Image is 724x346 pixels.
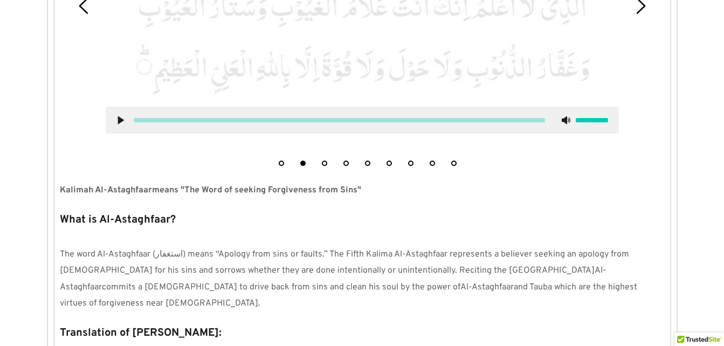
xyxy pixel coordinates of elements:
button: 2 of 9 [300,161,306,166]
button: 6 of 9 [387,161,392,166]
span: The word Al-Astaghfaar (استغفار) means “Apology from sins or faults.” The Fifth Kalima Al-Astaghf... [60,249,631,276]
span: Al-Astaghfaar [60,265,606,292]
span: Al-Astaghfaar [460,282,514,293]
button: 7 of 9 [408,161,413,166]
strong: Kalimah Al-Astaghfaar [60,185,152,196]
strong: Translation of [PERSON_NAME]: [60,326,222,340]
button: 9 of 9 [451,161,457,166]
button: 1 of 9 [279,161,284,166]
strong: What is Al-Astaghfaar? [60,213,176,227]
button: 4 of 9 [343,161,349,166]
strong: means "The Word of seeking Forgiveness from Sins" [152,185,361,196]
span: commits a [DEMOGRAPHIC_DATA] to drive back from sins and clean his soul by the power of [102,282,460,293]
button: 5 of 9 [365,161,370,166]
button: 8 of 9 [430,161,435,166]
button: 3 of 9 [322,161,327,166]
